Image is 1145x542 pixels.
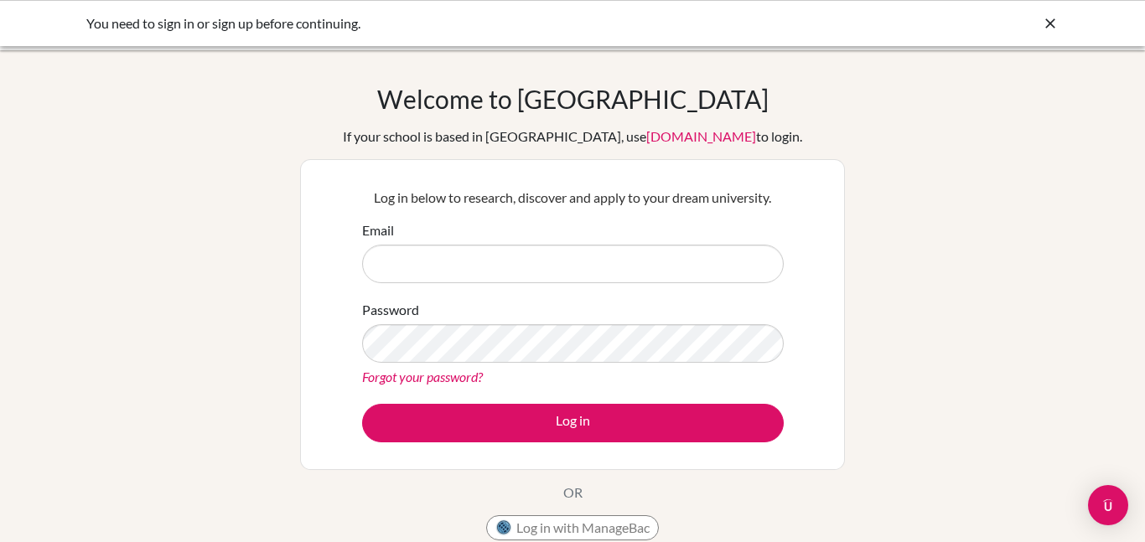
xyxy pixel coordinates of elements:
[646,128,756,144] a: [DOMAIN_NAME]
[377,84,769,114] h1: Welcome to [GEOGRAPHIC_DATA]
[362,369,483,385] a: Forgot your password?
[343,126,802,147] div: If your school is based in [GEOGRAPHIC_DATA], use to login.
[563,483,583,503] p: OR
[86,13,807,34] div: You need to sign in or sign up before continuing.
[362,404,784,442] button: Log in
[486,515,659,540] button: Log in with ManageBac
[362,300,419,320] label: Password
[362,220,394,240] label: Email
[362,188,784,208] p: Log in below to research, discover and apply to your dream university.
[1088,485,1128,525] div: Open Intercom Messenger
